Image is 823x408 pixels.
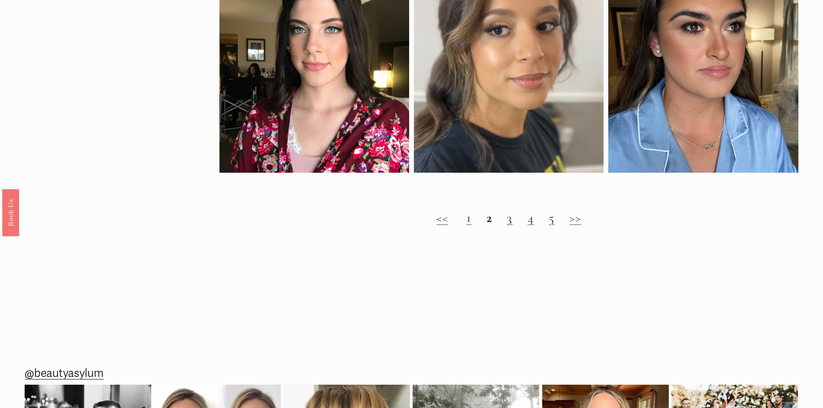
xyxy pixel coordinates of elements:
[2,189,19,236] a: Book Us
[486,210,493,226] strong: 2
[467,210,472,226] a: 1
[527,210,534,226] a: 4
[549,210,555,226] a: 5
[25,364,104,384] a: @beautyasylum
[507,210,513,226] a: 3
[436,210,448,226] a: <<
[569,210,581,226] a: >>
